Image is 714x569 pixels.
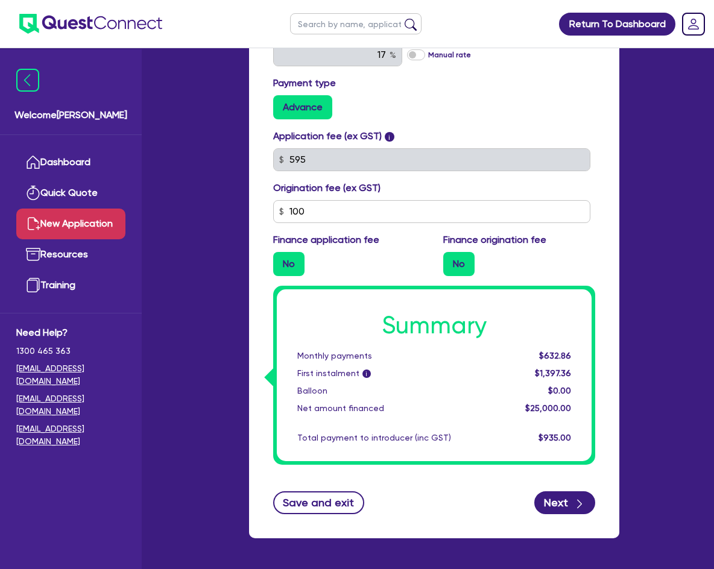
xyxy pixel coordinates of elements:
[273,129,382,143] label: Application fee (ex GST)
[428,49,471,60] label: Manual rate
[288,385,483,397] div: Balloon
[14,108,127,122] span: Welcome [PERSON_NAME]
[273,252,305,276] label: No
[288,402,483,415] div: Net amount financed
[273,233,379,247] label: Finance application fee
[16,325,125,340] span: Need Help?
[525,403,571,413] span: $25,000.00
[290,13,422,34] input: Search by name, application ID or mobile number...
[26,216,40,231] img: new-application
[548,386,571,395] span: $0.00
[297,311,571,340] h1: Summary
[443,233,546,247] label: Finance origination fee
[539,351,571,360] span: $632.86
[273,95,332,119] label: Advance
[535,368,571,378] span: $1,397.36
[288,432,483,444] div: Total payment to introducer (inc GST)
[273,491,364,514] button: Save and exit
[16,239,125,270] a: Resources
[16,362,125,388] a: [EMAIL_ADDRESS][DOMAIN_NAME]
[678,8,709,40] a: Dropdown toggle
[288,367,483,380] div: First instalment
[273,181,381,195] label: Origination fee (ex GST)
[534,491,595,514] button: Next
[273,76,336,90] label: Payment type
[16,423,125,448] a: [EMAIL_ADDRESS][DOMAIN_NAME]
[26,186,40,200] img: quick-quote
[443,252,475,276] label: No
[539,433,571,442] span: $935.00
[16,209,125,239] a: New Application
[19,14,162,34] img: quest-connect-logo-blue
[26,247,40,262] img: resources
[385,132,394,142] span: i
[362,369,371,378] span: i
[16,69,39,92] img: icon-menu-close
[559,13,675,36] a: Return To Dashboard
[16,345,125,357] span: 1300 465 363
[16,147,125,178] a: Dashboard
[288,350,483,362] div: Monthly payments
[16,392,125,418] a: [EMAIL_ADDRESS][DOMAIN_NAME]
[16,270,125,301] a: Training
[16,178,125,209] a: Quick Quote
[26,278,40,292] img: training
